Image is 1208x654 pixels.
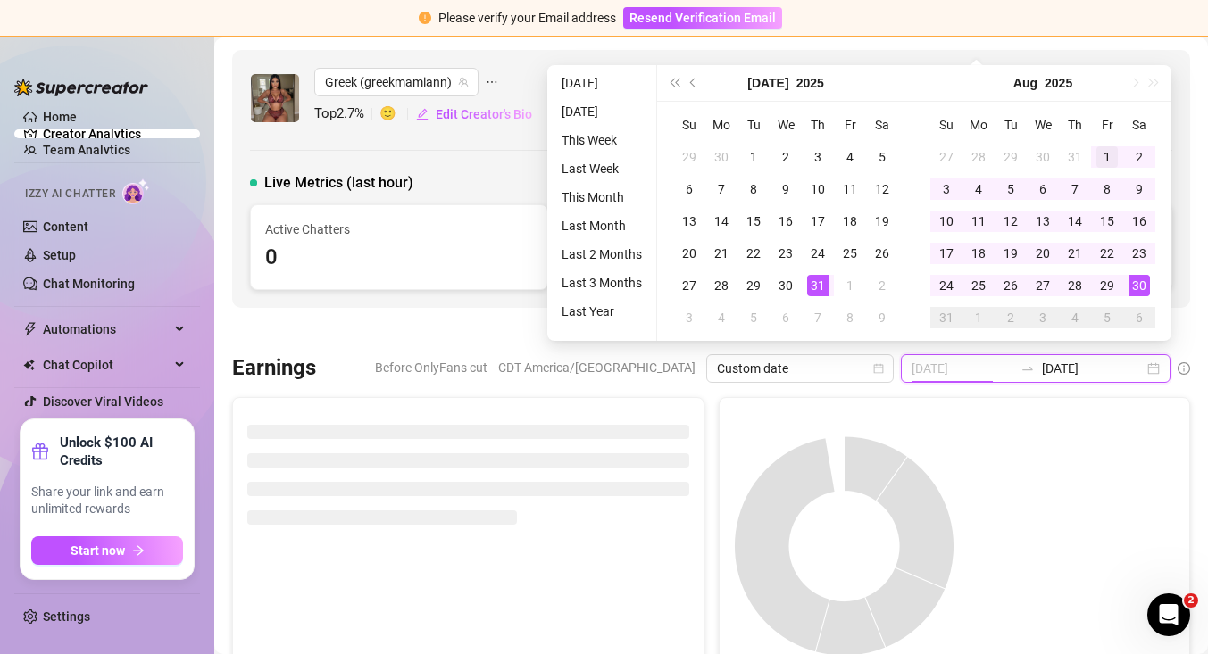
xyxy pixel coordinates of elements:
[375,354,487,381] span: Before OnlyFans cut
[436,107,532,121] span: Edit Creator's Bio
[737,141,770,173] td: 2025-07-01
[936,307,957,328] div: 31
[673,205,705,237] td: 2025-07-13
[31,536,183,565] button: Start nowarrow-right
[43,110,77,124] a: Home
[936,178,957,200] div: 3
[936,243,957,264] div: 17
[1027,141,1059,173] td: 2025-07-30
[31,443,49,460] span: gift
[995,109,1027,141] th: Tu
[995,269,1027,302] td: 2025-08-26
[1129,146,1150,168] div: 2
[1091,141,1123,173] td: 2025-08-01
[807,146,829,168] div: 3
[60,434,183,469] strong: Unlock $100 AI Credits
[775,307,796,328] div: 6
[679,146,700,168] div: 29
[962,173,995,205] td: 2025-08-04
[679,275,700,296] div: 27
[866,141,898,173] td: 2025-07-05
[866,205,898,237] td: 2025-07-19
[1000,275,1021,296] div: 26
[995,205,1027,237] td: 2025-08-12
[1032,178,1054,200] div: 6
[717,355,883,382] span: Custom date
[807,307,829,328] div: 7
[802,237,834,269] td: 2025-07-24
[554,72,649,94] li: [DATE]
[770,269,802,302] td: 2025-07-30
[416,108,429,120] span: edit
[1123,173,1155,205] td: 2025-08-09
[1059,205,1091,237] td: 2025-08-14
[802,302,834,334] td: 2025-08-07
[554,244,649,265] li: Last 2 Months
[995,141,1027,173] td: 2025-07-29
[775,146,796,168] div: 2
[1042,359,1144,378] input: End date
[871,211,893,232] div: 19
[705,109,737,141] th: Mo
[1027,173,1059,205] td: 2025-08-06
[1064,307,1086,328] div: 4
[930,109,962,141] th: Su
[930,269,962,302] td: 2025-08-24
[802,109,834,141] th: Th
[1123,109,1155,141] th: Sa
[25,186,115,203] span: Izzy AI Chatter
[770,302,802,334] td: 2025-08-06
[554,158,649,179] li: Last Week
[743,275,764,296] div: 29
[679,243,700,264] div: 20
[679,307,700,328] div: 3
[1178,362,1190,375] span: info-circle
[705,205,737,237] td: 2025-07-14
[1129,211,1150,232] div: 16
[43,609,90,624] a: Settings
[871,243,893,264] div: 26
[14,79,148,96] img: logo-BBDzfeDw.svg
[554,215,649,236] li: Last Month
[930,302,962,334] td: 2025-08-31
[743,243,764,264] div: 22
[866,269,898,302] td: 2025-08-02
[834,205,866,237] td: 2025-07-18
[122,178,150,204] img: AI Chatter
[1027,109,1059,141] th: We
[664,65,684,101] button: Last year (Control + left)
[438,8,616,28] div: Please verify your Email address
[43,351,170,379] span: Chat Copilot
[873,363,884,374] span: calendar
[1091,109,1123,141] th: Fr
[1147,593,1190,636] iframe: Intercom live chat
[679,178,700,200] div: 6
[737,173,770,205] td: 2025-07-08
[415,100,533,128] button: Edit Creator's Bio
[1032,275,1054,296] div: 27
[968,146,989,168] div: 28
[962,269,995,302] td: 2025-08-25
[1000,146,1021,168] div: 29
[1000,243,1021,264] div: 19
[936,146,957,168] div: 27
[930,237,962,269] td: 2025-08-17
[1123,302,1155,334] td: 2025-09-06
[1123,141,1155,173] td: 2025-08-02
[1000,307,1021,328] div: 2
[968,243,989,264] div: 18
[1129,307,1150,328] div: 6
[807,275,829,296] div: 31
[711,178,732,200] div: 7
[871,178,893,200] div: 12
[1184,593,1198,608] span: 2
[1059,237,1091,269] td: 2025-08-21
[705,269,737,302] td: 2025-07-28
[264,172,413,194] span: Live Metrics (last hour)
[743,146,764,168] div: 1
[802,141,834,173] td: 2025-07-03
[968,211,989,232] div: 11
[930,205,962,237] td: 2025-08-10
[43,143,130,157] a: Team Analytics
[1096,211,1118,232] div: 15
